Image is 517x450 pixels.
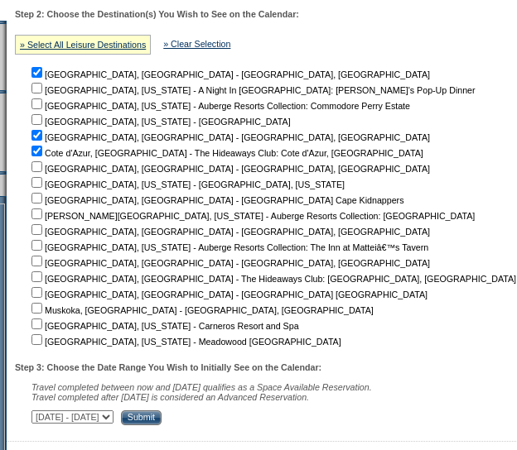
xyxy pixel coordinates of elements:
[15,9,299,19] b: Step 2: Choose the Destination(s) You Wish to See on the Calendar:
[28,305,374,315] nobr: Muskoka, [GEOGRAPHIC_DATA] - [GEOGRAPHIC_DATA], [GEOGRAPHIC_DATA]
[28,195,403,205] nobr: [GEOGRAPHIC_DATA], [GEOGRAPHIC_DATA] - [GEOGRAPHIC_DATA] Cape Kidnappers
[15,362,321,372] b: Step 3: Choose the Date Range You Wish to Initially See on the Calendar:
[28,132,430,142] nobr: [GEOGRAPHIC_DATA], [GEOGRAPHIC_DATA] - [GEOGRAPHIC_DATA], [GEOGRAPHIC_DATA]
[28,117,291,127] nobr: [GEOGRAPHIC_DATA], [US_STATE] - [GEOGRAPHIC_DATA]
[31,392,309,402] nobr: Travel completed after [DATE] is considered an Advanced Reservation.
[28,211,475,221] nobr: [PERSON_NAME][GEOGRAPHIC_DATA], [US_STATE] - Auberge Resorts Collection: [GEOGRAPHIC_DATA]
[163,39,230,49] a: » Clear Selection
[28,290,428,299] nobr: [GEOGRAPHIC_DATA], [GEOGRAPHIC_DATA] - [GEOGRAPHIC_DATA] [GEOGRAPHIC_DATA]
[28,321,299,331] nobr: [GEOGRAPHIC_DATA], [US_STATE] - Carneros Resort and Spa
[28,148,423,158] nobr: Cote d'Azur, [GEOGRAPHIC_DATA] - The Hideaways Club: Cote d'Azur, [GEOGRAPHIC_DATA]
[28,85,476,95] nobr: [GEOGRAPHIC_DATA], [US_STATE] - A Night In [GEOGRAPHIC_DATA]: [PERSON_NAME]'s Pop-Up Dinner
[28,227,430,237] nobr: [GEOGRAPHIC_DATA], [GEOGRAPHIC_DATA] - [GEOGRAPHIC_DATA], [GEOGRAPHIC_DATA]
[28,164,430,174] nobr: [GEOGRAPHIC_DATA], [GEOGRAPHIC_DATA] - [GEOGRAPHIC_DATA], [GEOGRAPHIC_DATA]
[28,258,430,268] nobr: [GEOGRAPHIC_DATA], [GEOGRAPHIC_DATA] - [GEOGRAPHIC_DATA], [GEOGRAPHIC_DATA]
[28,69,430,79] nobr: [GEOGRAPHIC_DATA], [GEOGRAPHIC_DATA] - [GEOGRAPHIC_DATA], [GEOGRAPHIC_DATA]
[28,337,341,347] nobr: [GEOGRAPHIC_DATA], [US_STATE] - Meadowood [GEOGRAPHIC_DATA]
[20,40,146,50] a: » Select All Leisure Destinations
[28,274,516,284] nobr: [GEOGRAPHIC_DATA], [GEOGRAPHIC_DATA] - The Hideaways Club: [GEOGRAPHIC_DATA], [GEOGRAPHIC_DATA]
[28,180,345,189] nobr: [GEOGRAPHIC_DATA], [US_STATE] - [GEOGRAPHIC_DATA], [US_STATE]
[31,382,372,392] span: Travel completed between now and [DATE] qualifies as a Space Available Reservation.
[28,242,428,252] nobr: [GEOGRAPHIC_DATA], [US_STATE] - Auberge Resorts Collection: The Inn at Matteiâ€™s Tavern
[121,410,162,425] input: Submit
[28,101,410,111] nobr: [GEOGRAPHIC_DATA], [US_STATE] - Auberge Resorts Collection: Commodore Perry Estate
